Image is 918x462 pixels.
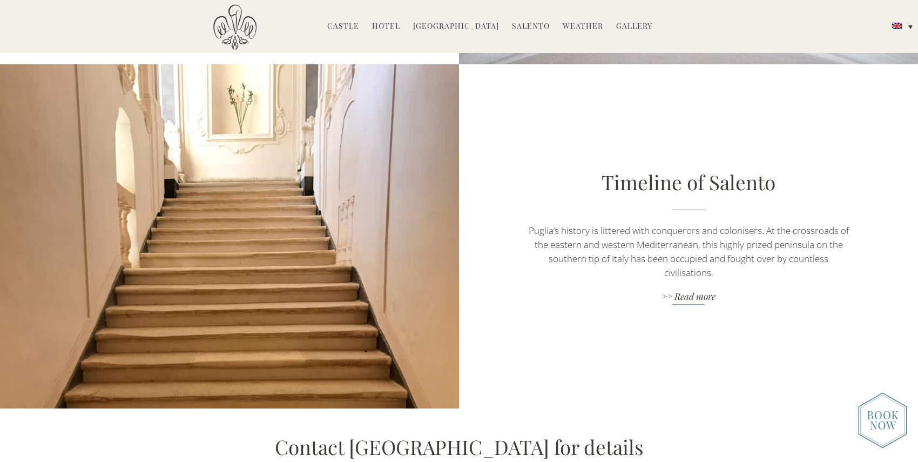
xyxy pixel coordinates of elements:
a: [GEOGRAPHIC_DATA] [413,21,499,33]
p: Puglia’s history is littered with conquerors and colonisers. At the crossroads of the eastern and... [528,224,849,280]
a: >> Read more [528,290,849,305]
a: Hotel [372,21,400,33]
img: English [892,23,902,29]
img: Castello di Ugento [213,4,256,50]
a: Gallery [616,21,652,33]
a: Castle [327,21,359,33]
a: Timeline of Salento [602,169,775,195]
a: Salento [512,21,550,33]
img: new-booknow.png [858,392,907,448]
a: Weather [563,21,603,33]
